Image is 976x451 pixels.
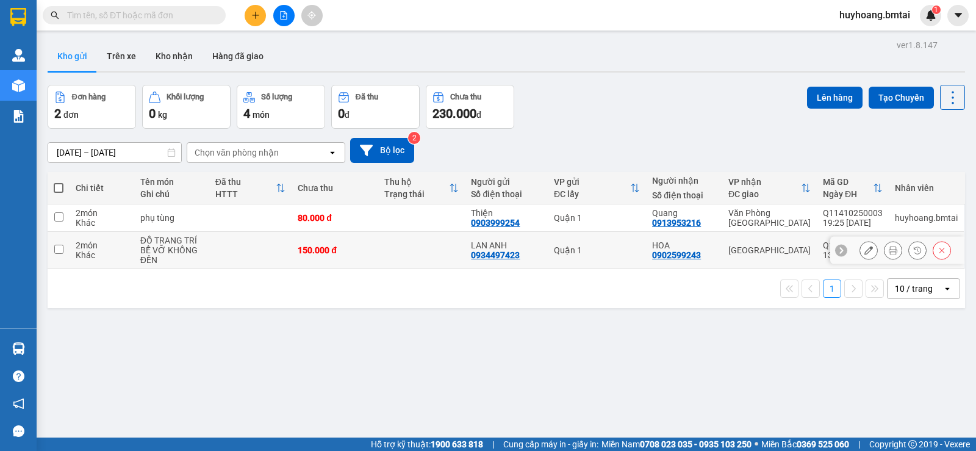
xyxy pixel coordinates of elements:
[140,189,203,199] div: Ghi chú
[554,189,630,199] div: ĐC lấy
[63,110,79,120] span: đơn
[554,213,640,223] div: Quận 1
[859,241,878,259] div: Sửa đơn hàng
[947,5,969,26] button: caret-down
[722,172,817,204] th: Toggle SortBy
[356,93,378,101] div: Đã thu
[652,208,716,218] div: Quang
[897,38,938,52] div: ver 1.8.147
[652,218,701,228] div: 0913953216
[823,218,883,228] div: 19:25 [DATE]
[261,93,292,101] div: Số lượng
[471,189,542,199] div: Số điện thoại
[797,439,849,449] strong: 0369 525 060
[331,85,420,129] button: Đã thu0đ
[895,283,933,295] div: 10 / trang
[426,85,514,129] button: Chưa thu230.000đ
[652,250,701,260] div: 0902599243
[652,190,716,200] div: Số điện thoại
[298,245,372,255] div: 150.000 đ
[953,10,964,21] span: caret-down
[140,213,203,223] div: phụ tùng
[728,189,801,199] div: ĐC giao
[934,5,938,14] span: 1
[378,172,465,204] th: Toggle SortBy
[728,245,811,255] div: [GEOGRAPHIC_DATA]
[51,11,59,20] span: search
[869,87,934,109] button: Tạo Chuyến
[823,250,883,260] div: 13:55 [DATE]
[195,146,279,159] div: Chọn văn phòng nhận
[350,138,414,163] button: Bộ lọc
[471,250,520,260] div: 0934497423
[48,143,181,162] input: Select a date range.
[76,208,128,218] div: 2 món
[12,49,25,62] img: warehouse-icon
[328,148,337,157] svg: open
[408,132,420,144] sup: 2
[384,189,449,199] div: Trạng thái
[237,85,325,129] button: Số lượng4món
[149,106,156,121] span: 0
[925,10,936,21] img: icon-new-feature
[245,5,266,26] button: plus
[895,183,958,193] div: Nhân viên
[13,370,24,382] span: question-circle
[10,8,26,26] img: logo-vxr
[209,172,292,204] th: Toggle SortBy
[823,189,873,199] div: Ngày ĐH
[640,439,752,449] strong: 0708 023 035 - 0935 103 250
[371,438,483,451] span: Hỗ trợ kỹ thuật:
[97,41,146,71] button: Trên xe
[384,177,449,187] div: Thu hộ
[48,85,136,129] button: Đơn hàng2đơn
[146,41,203,71] button: Kho nhận
[823,280,841,298] button: 1
[12,79,25,92] img: warehouse-icon
[215,189,276,199] div: HTTT
[301,5,323,26] button: aim
[140,236,203,245] div: ĐỒ TRANG TRÍ
[652,176,716,186] div: Người nhận
[338,106,345,121] span: 0
[858,438,860,451] span: |
[158,110,167,120] span: kg
[243,106,250,121] span: 4
[471,240,542,250] div: LAN ANH
[273,5,295,26] button: file-add
[345,110,350,120] span: đ
[823,177,873,187] div: Mã GD
[728,208,811,228] div: Văn Phòng [GEOGRAPHIC_DATA]
[895,213,958,223] div: huyhoang.bmtai
[830,7,920,23] span: huyhoang.bmtai
[279,11,288,20] span: file-add
[932,5,941,14] sup: 1
[251,11,260,20] span: plus
[140,177,203,187] div: Tên món
[908,440,917,449] span: copyright
[431,439,483,449] strong: 1900 633 818
[48,41,97,71] button: Kho gửi
[140,245,203,265] div: BỂ VỠ KHÔNG ĐỀN
[12,342,25,355] img: warehouse-icon
[601,438,752,451] span: Miền Nam
[253,110,270,120] span: món
[12,110,25,123] img: solution-icon
[807,87,863,109] button: Lên hàng
[476,110,481,120] span: đ
[432,106,476,121] span: 230.000
[76,218,128,228] div: Khác
[298,183,372,193] div: Chưa thu
[492,438,494,451] span: |
[67,9,211,22] input: Tìm tên, số ĐT hoặc mã đơn
[142,85,231,129] button: Khối lượng0kg
[471,218,520,228] div: 0903999254
[471,177,542,187] div: Người gửi
[548,172,646,204] th: Toggle SortBy
[76,183,128,193] div: Chi tiết
[755,442,758,447] span: ⚪️
[13,398,24,410] span: notification
[76,240,128,250] div: 2 món
[554,245,640,255] div: Quận 1
[823,240,883,250] div: Q11410250001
